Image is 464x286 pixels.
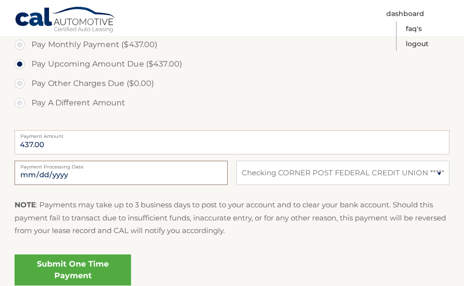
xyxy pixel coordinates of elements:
a: Logout [406,36,429,51]
label: Payment Amount [15,130,449,138]
a: Cal Automotive [15,6,116,34]
label: Pay Upcoming Amount Due ($437.00) [15,54,449,74]
input: Payment Date [15,161,228,185]
label: Pay Other Charges Due ($0.00) [15,74,449,93]
a: Submit One Time Payment [15,254,131,286]
label: Payment Processing Date [15,161,228,168]
input: Payment Amount [15,130,449,154]
label: Pay Monthly Payment ($437.00) [15,35,449,54]
label: Pay A Different Amount [15,93,449,113]
p: : Payments may take up to 3 business days to post to your account and to clear your bank account.... [15,199,449,237]
a: Dashboard [386,6,424,21]
strong: NOTE [15,200,36,209]
a: FAQ's [406,21,422,36]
